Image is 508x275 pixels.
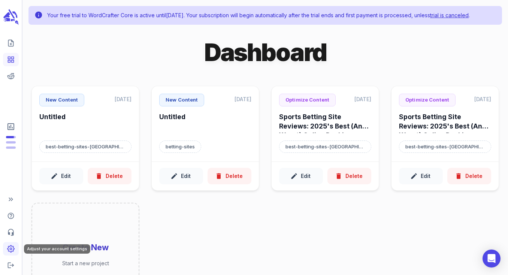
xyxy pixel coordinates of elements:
[279,112,371,133] h6: Sports Betting Site Reviews: 2025's Best (And Worst) Online Bookies
[159,140,201,153] p: Target keyword: betting-sites
[3,119,19,134] span: View Subscription & Usage
[399,94,456,106] p: Optimize Content
[483,250,501,268] div: Open Intercom Messenger
[430,12,469,18] a: trial is canceled
[204,37,327,68] h1: Dashboard
[159,112,251,133] h6: Untitled
[399,112,491,133] h6: Sports Betting Site Reviews: 2025's Best (And Worst) Online Bookies
[3,242,19,256] span: Adjust your account settings
[354,94,371,105] p: [DATE]
[39,140,131,153] p: Target keyword: best-betting-sites-australia
[3,193,19,206] span: Expand Sidebar
[63,242,109,253] h6: Create New
[62,259,109,267] p: Start a new project
[3,226,19,239] span: Contact Support
[327,168,371,185] button: Delete
[6,141,16,143] span: Output Tokens: 0 of 120,000 monthly tokens used. These limits are based on the last model you use...
[279,140,371,153] p: Target keyword: best-betting-sites-australia
[399,140,491,153] p: Target keyword: best-betting-sites-australia
[279,168,323,185] button: Edit
[235,94,251,105] p: [DATE]
[208,168,251,185] button: Delete
[3,69,19,83] span: View your Reddit Intelligence add-on dashboard
[279,94,336,106] p: Optimize Content
[3,53,19,66] span: View your content dashboard
[399,168,443,185] button: Edit
[115,94,131,105] p: [DATE]
[6,136,16,138] span: Posts: 4 of 5 monthly posts used
[159,168,203,185] button: Edit
[447,168,491,185] button: Delete
[3,259,19,272] span: Logout
[39,112,131,133] h6: Untitled
[47,8,470,22] div: Your free trial to WordCrafter Core is active until [DATE] . Your subscription will begin automat...
[88,168,131,185] button: Delete
[159,94,204,106] p: New Content
[39,168,83,185] button: Edit
[474,94,491,105] p: [DATE]
[3,209,19,223] span: Help Center
[39,94,84,106] p: New Content
[24,244,90,254] div: Adjust your account settings
[6,146,16,149] span: Input Tokens: 0 of 960,000 monthly tokens used. These limits are based on the last model you used...
[3,36,19,50] span: Create new content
